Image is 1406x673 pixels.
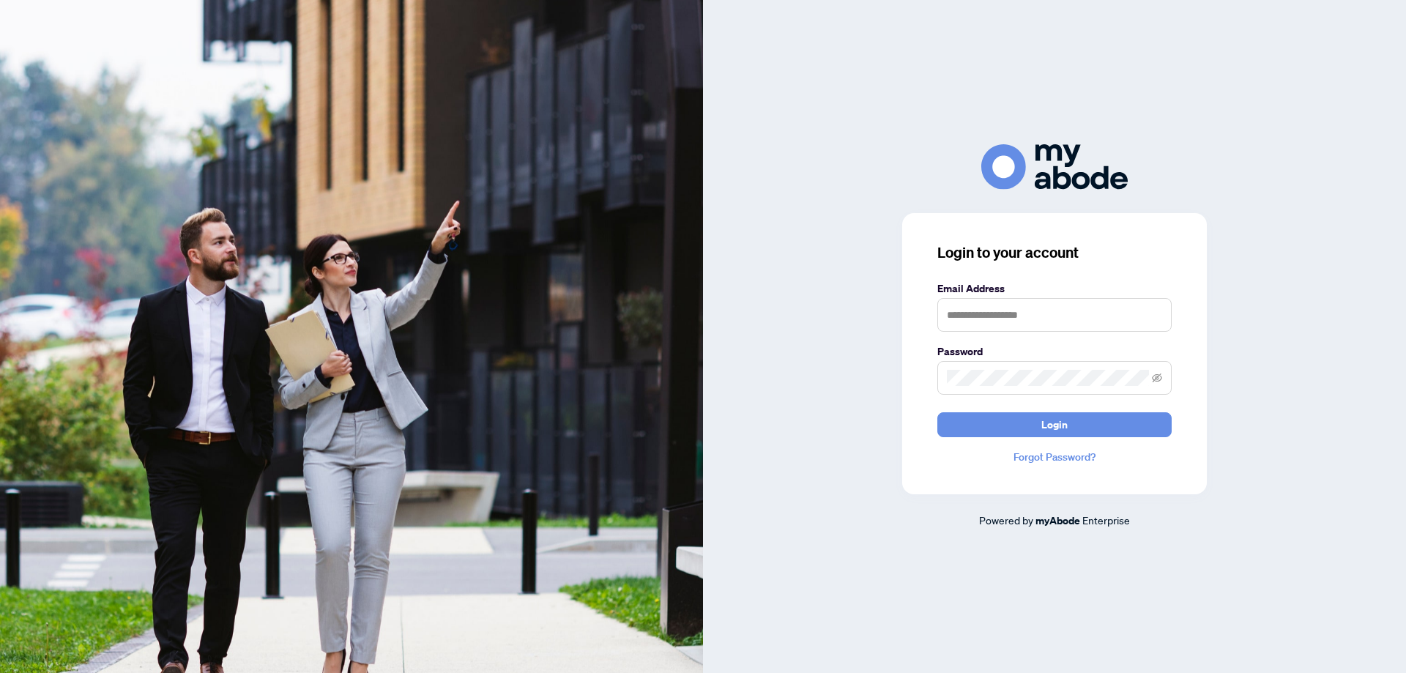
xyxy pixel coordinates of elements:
[937,242,1172,263] h3: Login to your account
[1152,373,1162,383] span: eye-invisible
[1035,513,1080,529] a: myAbode
[937,280,1172,297] label: Email Address
[937,343,1172,360] label: Password
[937,449,1172,465] a: Forgot Password?
[979,513,1033,527] span: Powered by
[937,412,1172,437] button: Login
[1082,513,1130,527] span: Enterprise
[1041,413,1068,436] span: Login
[981,144,1128,189] img: ma-logo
